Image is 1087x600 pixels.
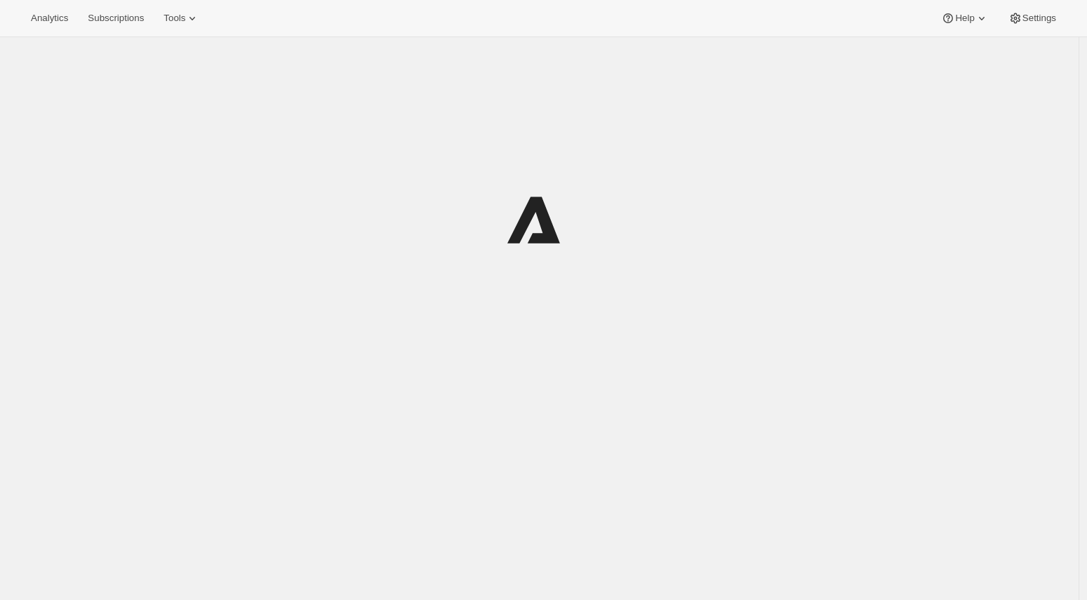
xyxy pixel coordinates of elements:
button: Settings [1000,8,1065,28]
button: Tools [155,8,208,28]
span: Subscriptions [88,13,144,24]
button: Help [933,8,996,28]
span: Tools [164,13,185,24]
span: Analytics [31,13,68,24]
span: Help [955,13,974,24]
button: Analytics [22,8,76,28]
button: Subscriptions [79,8,152,28]
span: Settings [1022,13,1056,24]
